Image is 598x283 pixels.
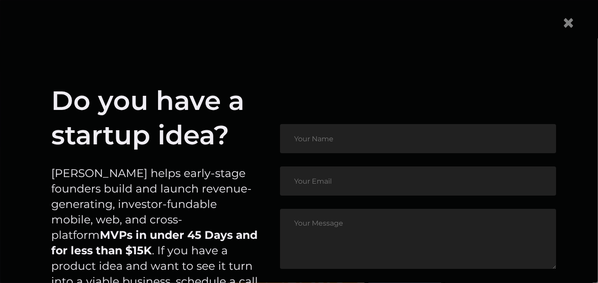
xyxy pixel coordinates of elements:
button: Close [555,5,582,41]
input: Your Email [280,166,556,196]
span: × [562,9,575,36]
strong: MVPs in under 45 Days and for less than $15K [51,228,257,257]
input: Your Name [280,124,556,153]
h1: Do you have a startup idea? [51,83,258,152]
